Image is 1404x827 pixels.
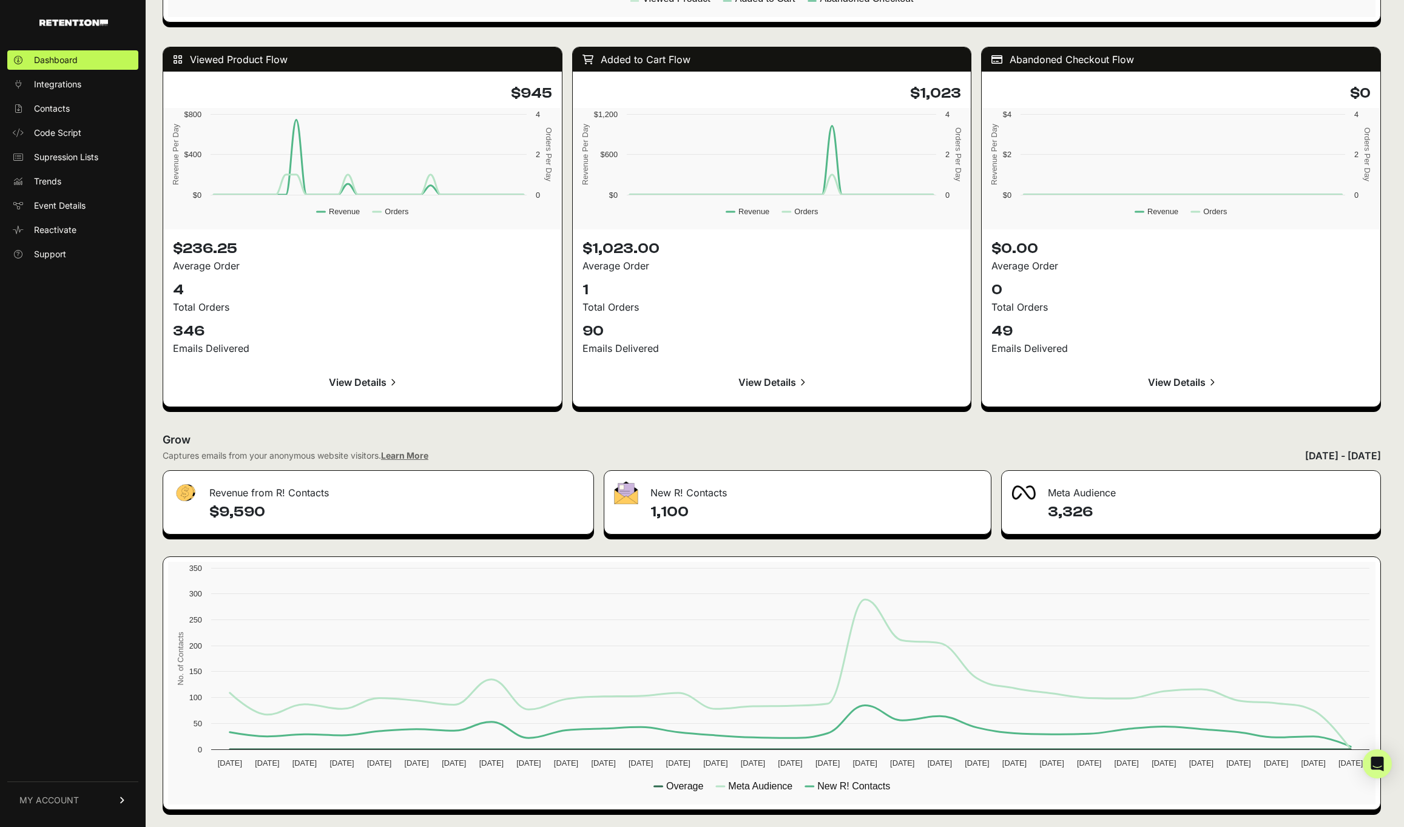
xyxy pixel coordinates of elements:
[1003,150,1011,159] text: $2
[945,191,950,200] text: 0
[945,110,950,119] text: 4
[385,207,408,216] text: Orders
[198,745,202,754] text: 0
[7,99,138,118] a: Contacts
[991,258,1371,273] div: Average Order
[1305,448,1381,463] div: [DATE] - [DATE]
[173,322,552,341] p: 346
[173,280,552,300] p: 4
[594,110,618,119] text: $1,200
[991,84,1371,103] h4: $0
[778,758,802,768] text: [DATE]
[794,207,818,216] text: Orders
[582,300,962,314] div: Total Orders
[650,502,982,522] h4: 1,100
[1354,150,1358,159] text: 2
[189,641,202,650] text: 200
[544,127,553,181] text: Orders Per Day
[34,200,86,212] span: Event Details
[34,224,76,236] span: Reactivate
[1147,207,1178,216] text: Revenue
[815,758,840,768] text: [DATE]
[703,758,727,768] text: [DATE]
[173,368,552,397] a: View Details
[39,19,108,26] img: Retention.com
[34,151,98,163] span: Supression Lists
[34,175,61,187] span: Trends
[666,781,703,791] text: Overage
[582,84,962,103] h4: $1,023
[1189,758,1213,768] text: [DATE]
[189,667,202,676] text: 150
[991,300,1371,314] div: Total Orders
[7,245,138,264] a: Support
[218,758,242,768] text: [DATE]
[516,758,541,768] text: [DATE]
[853,758,877,768] text: [DATE]
[163,47,562,72] div: Viewed Product Flow
[7,123,138,143] a: Code Script
[1002,471,1380,507] div: Meta Audience
[666,758,690,768] text: [DATE]
[573,47,971,72] div: Added to Cart Flow
[945,150,950,159] text: 2
[1226,758,1250,768] text: [DATE]
[1003,110,1011,119] text: $4
[381,450,428,461] a: Learn More
[991,368,1371,397] a: View Details
[329,758,354,768] text: [DATE]
[189,615,202,624] text: 250
[954,127,963,181] text: Orders Per Day
[19,794,79,806] span: MY ACCOUNT
[34,248,66,260] span: Support
[329,207,360,216] text: Revenue
[34,103,70,115] span: Contacts
[965,758,989,768] text: [DATE]
[7,196,138,215] a: Event Details
[1002,758,1027,768] text: [DATE]
[1354,110,1358,119] text: 4
[1204,207,1227,216] text: Orders
[1301,758,1325,768] text: [DATE]
[7,781,138,819] a: MY ACCOUNT
[171,123,180,185] text: Revenue Per Day
[582,368,962,397] a: View Details
[582,239,962,258] p: $1,023.00
[176,632,185,685] text: No. of Contacts
[991,239,1371,258] p: $0.00
[1011,485,1036,500] img: fa-meta-2f981b61bb99beabf952f7030308934f19ce035c18b003e963880cc3fabeebb7.png
[582,341,962,356] div: Emails Delivered
[184,110,201,119] text: $800
[442,758,466,768] text: [DATE]
[536,150,540,159] text: 2
[1039,758,1064,768] text: [DATE]
[209,502,584,522] h4: $9,590
[600,150,617,159] text: $600
[1338,758,1363,768] text: [DATE]
[1264,758,1288,768] text: [DATE]
[581,123,590,185] text: Revenue Per Day
[991,322,1371,341] p: 49
[163,471,593,507] div: Revenue from R! Contacts
[189,693,202,702] text: 100
[614,481,638,504] img: fa-envelope-19ae18322b30453b285274b1b8af3d052b27d846a4fbe8435d1a52b978f639a2.png
[173,341,552,356] div: Emails Delivered
[173,481,197,505] img: fa-dollar-13500eef13a19c4ab2b9ed9ad552e47b0d9fc28b02b83b90ba0e00f96d6372e9.png
[34,78,81,90] span: Integrations
[609,191,617,200] text: $0
[1354,191,1358,200] text: 0
[405,758,429,768] text: [DATE]
[928,758,952,768] text: [DATE]
[1115,758,1139,768] text: [DATE]
[173,239,552,258] p: $236.25
[7,220,138,240] a: Reactivate
[1152,758,1176,768] text: [DATE]
[1077,758,1101,768] text: [DATE]
[292,758,317,768] text: [DATE]
[1363,749,1392,778] div: Open Intercom Messenger
[184,150,201,159] text: $400
[194,719,202,728] text: 50
[7,172,138,191] a: Trends
[367,758,391,768] text: [DATE]
[7,50,138,70] a: Dashboard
